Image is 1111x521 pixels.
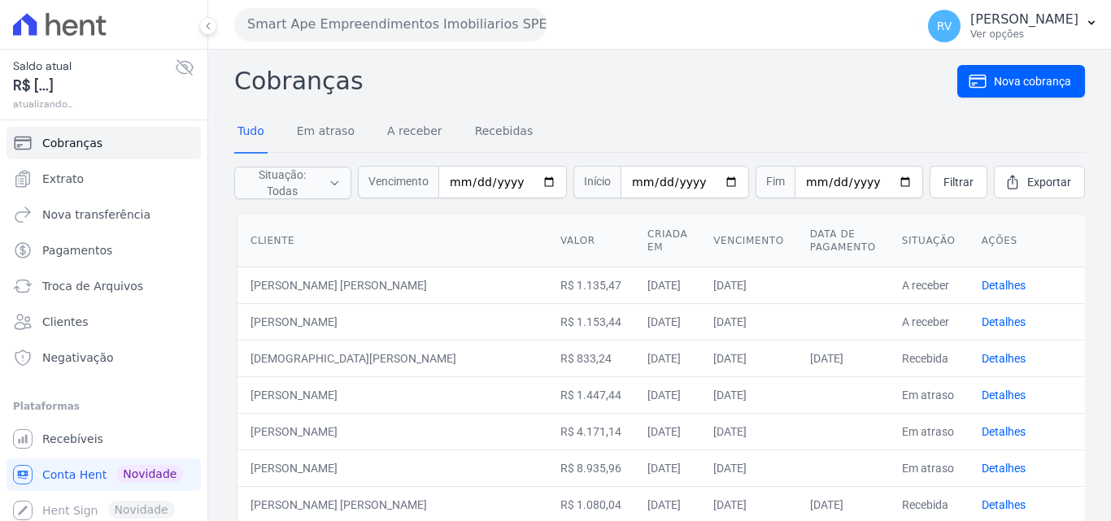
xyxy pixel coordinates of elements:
td: R$ 1.447,44 [547,376,634,413]
span: Extrato [42,171,84,187]
td: R$ 1.153,44 [547,303,634,340]
span: Filtrar [943,174,974,190]
a: Recebidas [472,111,537,154]
td: [DATE] [634,449,700,486]
td: [PERSON_NAME] [237,449,547,486]
h2: Cobranças [234,63,957,99]
td: [DATE] [634,340,700,376]
td: R$ 1.135,47 [547,267,634,303]
td: Em atraso [889,413,969,449]
th: Situação [889,215,969,267]
span: Troca de Arquivos [42,278,143,294]
span: atualizando... [13,97,175,111]
td: [DATE] [634,303,700,340]
span: Início [573,166,621,198]
td: R$ 4.171,14 [547,413,634,449]
span: RV [937,20,952,32]
td: [PERSON_NAME] [237,303,547,340]
span: Negativação [42,350,114,366]
td: A receber [889,303,969,340]
a: Filtrar [930,166,987,198]
th: Data de pagamento [797,215,889,267]
span: Saldo atual [13,58,175,75]
a: Detalhes [982,425,1026,438]
td: Recebida [889,340,969,376]
a: Detalhes [982,462,1026,475]
td: [DEMOGRAPHIC_DATA][PERSON_NAME] [237,340,547,376]
span: Exportar [1027,174,1071,190]
a: Troca de Arquivos [7,270,201,302]
td: [DATE] [634,376,700,413]
span: R$ [...] [13,75,175,97]
span: Recebíveis [42,431,103,447]
td: [DATE] [700,413,796,449]
th: Vencimento [700,215,796,267]
button: Situação: Todas [234,167,351,199]
td: Em atraso [889,376,969,413]
td: [DATE] [700,449,796,486]
td: [DATE] [700,267,796,303]
a: Nova cobrança [957,65,1085,98]
span: Situação: Todas [245,167,319,199]
a: Tudo [234,111,268,154]
a: A receber [384,111,446,154]
span: Cobranças [42,135,102,151]
td: Em atraso [889,449,969,486]
td: R$ 8.935,96 [547,449,634,486]
a: Detalhes [982,352,1026,365]
a: Detalhes [982,389,1026,402]
a: Detalhes [982,498,1026,511]
span: Pagamentos [42,242,112,258]
span: Conta Hent [42,467,107,483]
td: [PERSON_NAME] [PERSON_NAME] [237,267,547,303]
th: Ações [969,215,1097,267]
td: [DATE] [634,413,700,449]
td: [DATE] [797,340,889,376]
a: Recebíveis [7,423,201,455]
span: Vencimento [358,166,438,198]
a: Nova transferência [7,198,201,231]
td: [DATE] [634,267,700,303]
td: [DATE] [700,303,796,340]
a: Clientes [7,306,201,338]
th: Cliente [237,215,547,267]
td: A receber [889,267,969,303]
span: Fim [756,166,795,198]
span: Clientes [42,314,88,330]
p: [PERSON_NAME] [970,11,1078,28]
span: Novidade [116,465,183,483]
a: Exportar [994,166,1085,198]
td: [PERSON_NAME] [237,413,547,449]
a: Detalhes [982,315,1026,328]
th: Criada em [634,215,700,267]
a: Detalhes [982,279,1026,292]
a: Conta Hent Novidade [7,458,201,491]
span: Nova transferência [42,206,150,223]
a: Extrato [7,163,201,195]
th: Valor [547,215,634,267]
td: R$ 833,24 [547,340,634,376]
td: [DATE] [700,376,796,413]
button: Smart Ape Empreendimentos Imobiliarios SPE LTDA [234,8,547,41]
button: RV [PERSON_NAME] Ver opções [915,3,1111,49]
p: Ver opções [970,28,1078,41]
a: Em atraso [294,111,358,154]
a: Cobranças [7,127,201,159]
td: [DATE] [700,340,796,376]
span: Nova cobrança [994,73,1071,89]
a: Pagamentos [7,234,201,267]
div: Plataformas [13,397,194,416]
td: [PERSON_NAME] [237,376,547,413]
a: Negativação [7,341,201,374]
